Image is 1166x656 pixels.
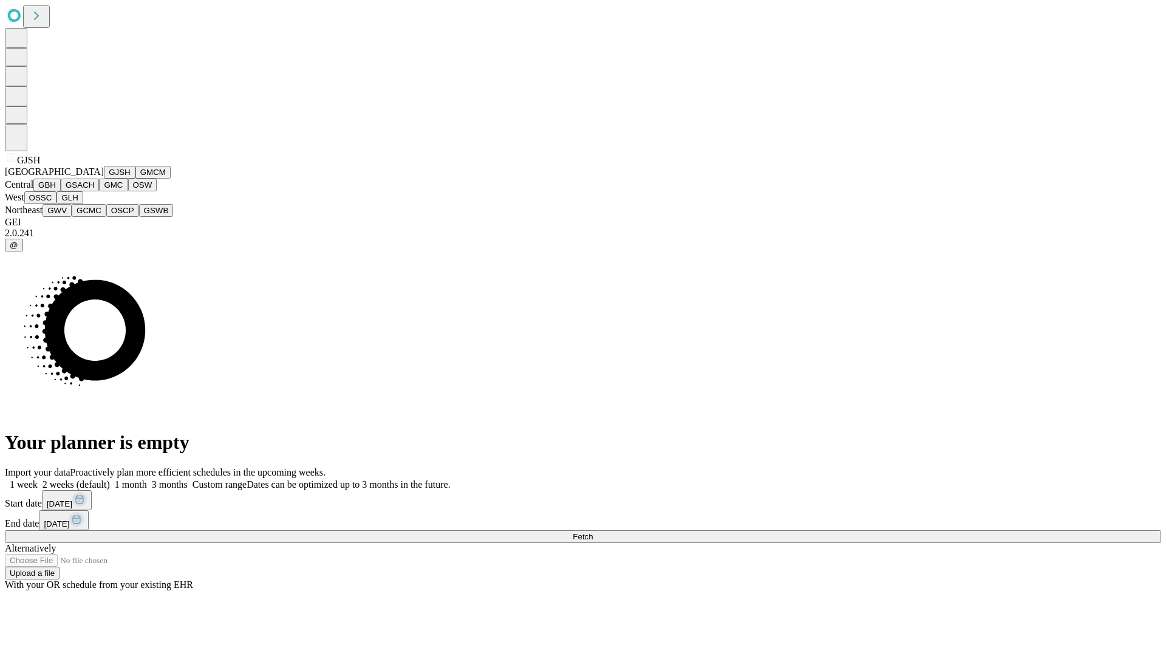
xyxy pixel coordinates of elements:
[5,228,1161,239] div: 2.0.241
[5,431,1161,454] h1: Your planner is empty
[39,510,89,530] button: [DATE]
[139,204,174,217] button: GSWB
[5,510,1161,530] div: End date
[106,204,139,217] button: OSCP
[247,479,450,490] span: Dates can be optimized up to 3 months in the future.
[5,567,60,579] button: Upload a file
[5,217,1161,228] div: GEI
[17,155,40,165] span: GJSH
[5,239,23,251] button: @
[70,467,326,477] span: Proactively plan more efficient schedules in the upcoming weeks.
[43,479,110,490] span: 2 weeks (default)
[115,479,147,490] span: 1 month
[5,166,104,177] span: [GEOGRAPHIC_DATA]
[24,191,57,204] button: OSSC
[573,532,593,541] span: Fetch
[44,519,69,528] span: [DATE]
[5,192,24,202] span: West
[99,179,128,191] button: GMC
[5,179,33,190] span: Central
[104,166,135,179] button: GJSH
[152,479,188,490] span: 3 months
[10,241,18,250] span: @
[61,179,99,191] button: GSACH
[56,191,83,204] button: GLH
[5,467,70,477] span: Import your data
[72,204,106,217] button: GCMC
[10,479,38,490] span: 1 week
[5,490,1161,510] div: Start date
[5,543,56,553] span: Alternatively
[128,179,157,191] button: OSW
[43,204,72,217] button: GWV
[47,499,72,508] span: [DATE]
[5,205,43,215] span: Northeast
[5,530,1161,543] button: Fetch
[5,579,193,590] span: With your OR schedule from your existing EHR
[135,166,171,179] button: GMCM
[42,490,92,510] button: [DATE]
[193,479,247,490] span: Custom range
[33,179,61,191] button: GBH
